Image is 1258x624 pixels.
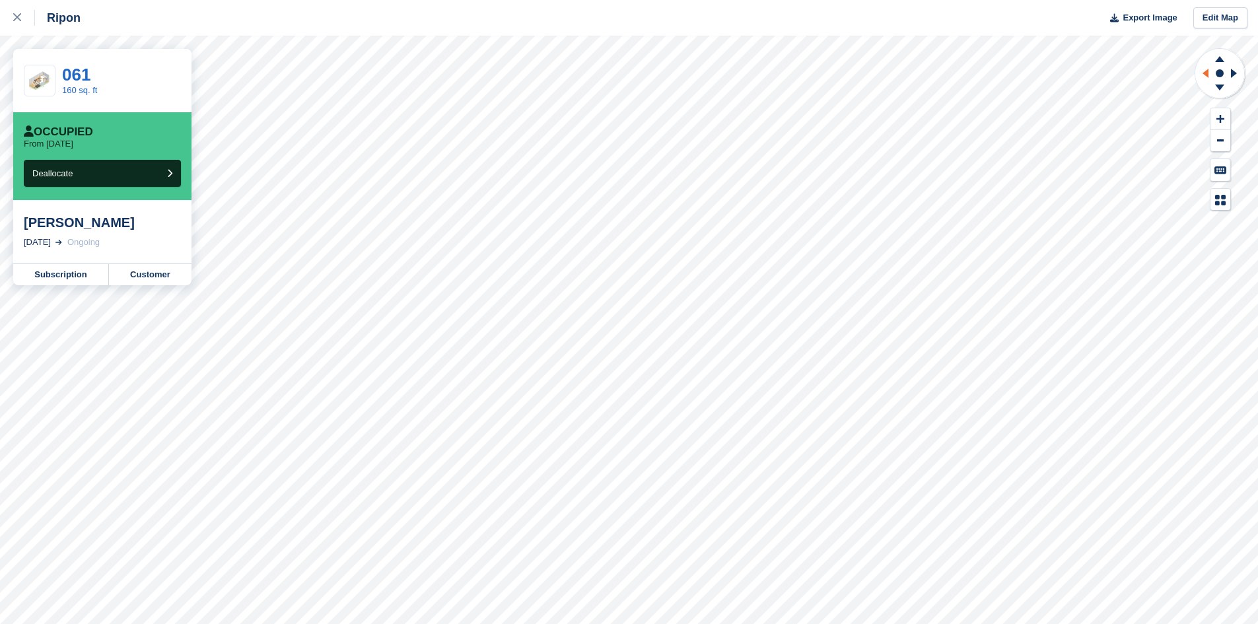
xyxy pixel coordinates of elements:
[1123,11,1177,24] span: Export Image
[1210,108,1230,130] button: Zoom In
[24,125,93,139] div: Occupied
[109,264,192,285] a: Customer
[35,10,81,26] div: Ripon
[1210,159,1230,181] button: Keyboard Shortcuts
[67,236,100,249] div: Ongoing
[1210,189,1230,211] button: Map Legend
[24,215,181,230] div: [PERSON_NAME]
[1210,130,1230,152] button: Zoom Out
[13,264,109,285] a: Subscription
[1193,7,1247,29] a: Edit Map
[24,160,181,187] button: Deallocate
[24,70,55,91] img: SCA-160sqft.jpg
[62,85,97,95] a: 160 sq. ft
[24,139,73,149] p: From [DATE]
[1102,7,1177,29] button: Export Image
[55,240,62,245] img: arrow-right-light-icn-cde0832a797a2874e46488d9cf13f60e5c3a73dbe684e267c42b8395dfbc2abf.svg
[24,236,51,249] div: [DATE]
[62,65,90,85] a: 061
[32,168,73,178] span: Deallocate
